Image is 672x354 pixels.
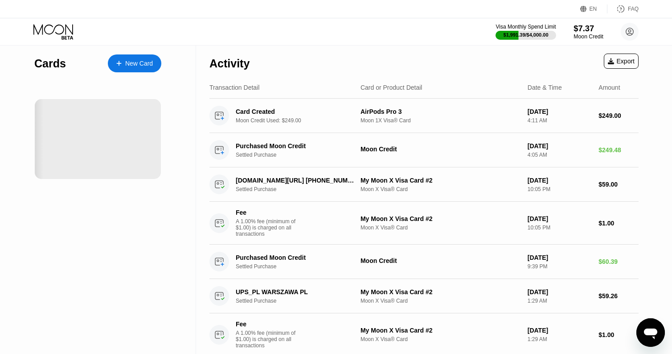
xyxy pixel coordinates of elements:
[209,133,639,167] div: Purchased Moon CreditSettled PurchaseMoon Credit[DATE]4:05 AM$249.48
[209,167,639,202] div: [DOMAIN_NAME][URL] [PHONE_NUMBER] USSettled PurchaseMy Moon X Visa Card #2Moon X Visa® Card[DATE]...
[361,257,520,264] div: Moon Credit
[598,331,639,338] div: $1.00
[528,152,592,158] div: 4:05 AM
[598,146,639,154] div: $249.48
[528,254,592,261] div: [DATE]
[496,24,556,30] div: Visa Monthly Spend Limit
[125,60,153,67] div: New Card
[361,336,520,342] div: Moon X Visa® Card
[361,225,520,231] div: Moon X Visa® Card
[528,225,592,231] div: 10:05 PM
[604,54,639,69] div: Export
[528,117,592,124] div: 4:11 AM
[598,220,639,227] div: $1.00
[528,186,592,192] div: 10:05 PM
[236,108,356,115] div: Card Created
[209,245,639,279] div: Purchased Moon CreditSettled PurchaseMoon Credit[DATE]9:39 PM$60.39
[236,142,356,150] div: Purchased Moon Credit
[361,186,520,192] div: Moon X Visa® Card
[628,6,639,12] div: FAQ
[528,215,592,222] div: [DATE]
[528,263,592,270] div: 9:39 PM
[598,112,639,119] div: $249.00
[528,336,592,342] div: 1:29 AM
[574,33,603,40] div: Moon Credit
[528,142,592,150] div: [DATE]
[236,186,365,192] div: Settled Purchase
[209,99,639,133] div: Card CreatedMoon Credit Used: $249.00AirPods Pro 3Moon 1X Visa® Card[DATE]4:11 AM$249.00
[528,108,592,115] div: [DATE]
[528,288,592,296] div: [DATE]
[236,288,356,296] div: UPS_PL WARSZAWA PL
[361,327,520,334] div: My Moon X Visa Card #2
[236,117,365,124] div: Moon Credit Used: $249.00
[608,58,635,65] div: Export
[236,321,298,328] div: Fee
[528,298,592,304] div: 1:29 AM
[236,298,365,304] div: Settled Purchase
[361,146,520,153] div: Moon Credit
[598,292,639,300] div: $59.26
[236,263,365,270] div: Settled Purchase
[236,177,356,184] div: [DOMAIN_NAME][URL] [PHONE_NUMBER] US
[598,258,639,265] div: $60.39
[590,6,597,12] div: EN
[236,254,356,261] div: Purchased Moon Credit
[361,288,520,296] div: My Moon X Visa Card #2
[108,54,161,72] div: New Card
[528,84,562,91] div: Date & Time
[209,279,639,313] div: UPS_PL WARSZAWA PLSettled PurchaseMy Moon X Visa Card #2Moon X Visa® Card[DATE]1:29 AM$59.26
[607,4,639,13] div: FAQ
[236,218,303,237] div: A 1.00% fee (minimum of $1.00) is charged on all transactions
[528,327,592,334] div: [DATE]
[34,57,66,70] div: Cards
[361,108,520,115] div: AirPods Pro 3
[209,202,639,245] div: FeeA 1.00% fee (minimum of $1.00) is charged on all transactionsMy Moon X Visa Card #2Moon X Visa...
[361,84,422,91] div: Card or Product Detail
[574,24,603,33] div: $7.37
[361,117,520,124] div: Moon 1X Visa® Card
[236,209,298,216] div: Fee
[236,330,303,349] div: A 1.00% fee (minimum of $1.00) is charged on all transactions
[361,298,520,304] div: Moon X Visa® Card
[209,57,250,70] div: Activity
[504,32,549,37] div: $1,991.39 / $4,000.00
[236,152,365,158] div: Settled Purchase
[598,181,639,188] div: $59.00
[496,24,556,40] div: Visa Monthly Spend Limit$1,991.39/$4,000.00
[361,215,520,222] div: My Moon X Visa Card #2
[574,24,603,40] div: $7.37Moon Credit
[361,177,520,184] div: My Moon X Visa Card #2
[598,84,620,91] div: Amount
[209,84,259,91] div: Transaction Detail
[636,318,665,347] iframe: Button to launch messaging window
[580,4,607,13] div: EN
[528,177,592,184] div: [DATE]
